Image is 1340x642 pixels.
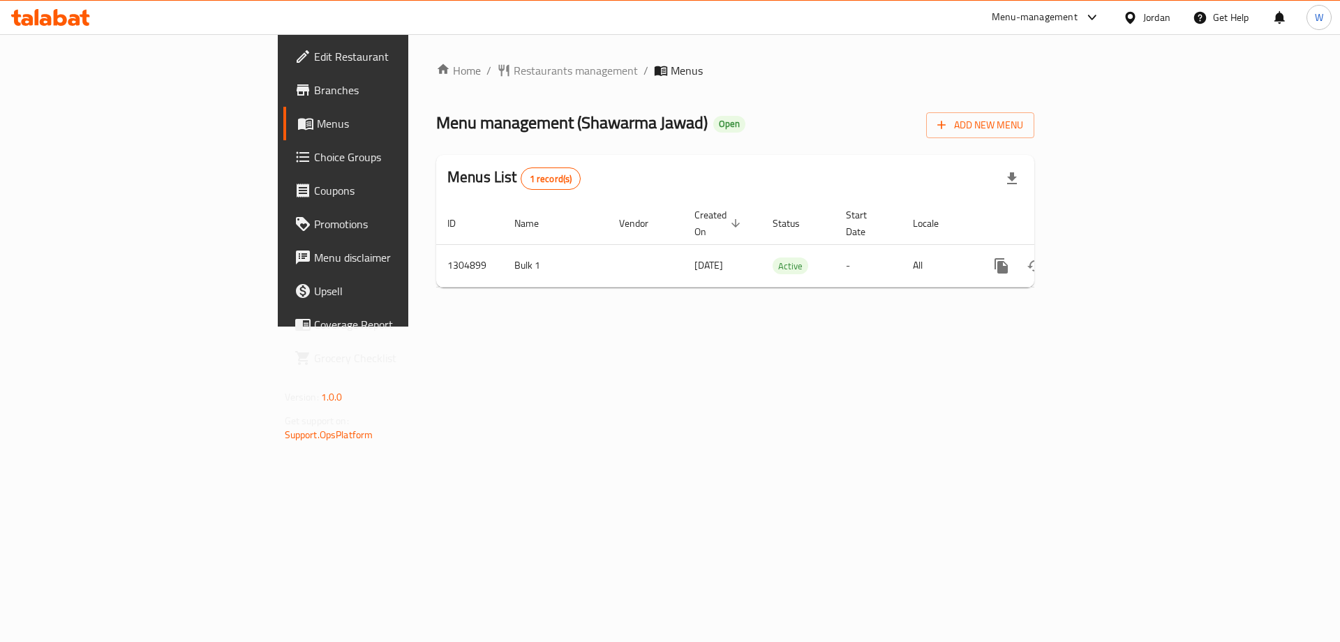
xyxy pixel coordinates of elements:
[436,62,1034,79] nav: breadcrumb
[283,140,502,174] a: Choice Groups
[937,117,1023,134] span: Add New Menu
[314,149,491,165] span: Choice Groups
[314,82,491,98] span: Branches
[285,426,373,444] a: Support.OpsPlatform
[773,215,818,232] span: Status
[283,341,502,375] a: Grocery Checklist
[913,215,957,232] span: Locale
[314,48,491,65] span: Edit Restaurant
[436,107,708,138] span: Menu management ( Shawarma Jawad )
[643,62,648,79] li: /
[283,207,502,241] a: Promotions
[285,388,319,406] span: Version:
[846,207,885,240] span: Start Date
[314,249,491,266] span: Menu disclaimer
[314,283,491,299] span: Upsell
[926,112,1034,138] button: Add New Menu
[514,215,557,232] span: Name
[671,62,703,79] span: Menus
[1143,10,1170,25] div: Jordan
[974,202,1130,245] th: Actions
[283,107,502,140] a: Menus
[773,258,808,274] span: Active
[314,216,491,232] span: Promotions
[314,182,491,199] span: Coupons
[902,244,974,287] td: All
[314,350,491,366] span: Grocery Checklist
[285,412,349,430] span: Get support on:
[1018,249,1052,283] button: Change Status
[713,118,745,130] span: Open
[503,244,608,287] td: Bulk 1
[713,116,745,133] div: Open
[619,215,667,232] span: Vendor
[985,249,1018,283] button: more
[314,316,491,333] span: Coverage Report
[283,174,502,207] a: Coupons
[835,244,902,287] td: -
[694,207,745,240] span: Created On
[317,115,491,132] span: Menus
[1315,10,1323,25] span: W
[447,215,474,232] span: ID
[992,9,1078,26] div: Menu-management
[521,167,581,190] div: Total records count
[321,388,343,406] span: 1.0.0
[283,241,502,274] a: Menu disclaimer
[283,308,502,341] a: Coverage Report
[521,172,581,186] span: 1 record(s)
[283,40,502,73] a: Edit Restaurant
[514,62,638,79] span: Restaurants management
[447,167,581,190] h2: Menus List
[995,162,1029,195] div: Export file
[497,62,638,79] a: Restaurants management
[436,202,1130,288] table: enhanced table
[283,73,502,107] a: Branches
[283,274,502,308] a: Upsell
[694,256,723,274] span: [DATE]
